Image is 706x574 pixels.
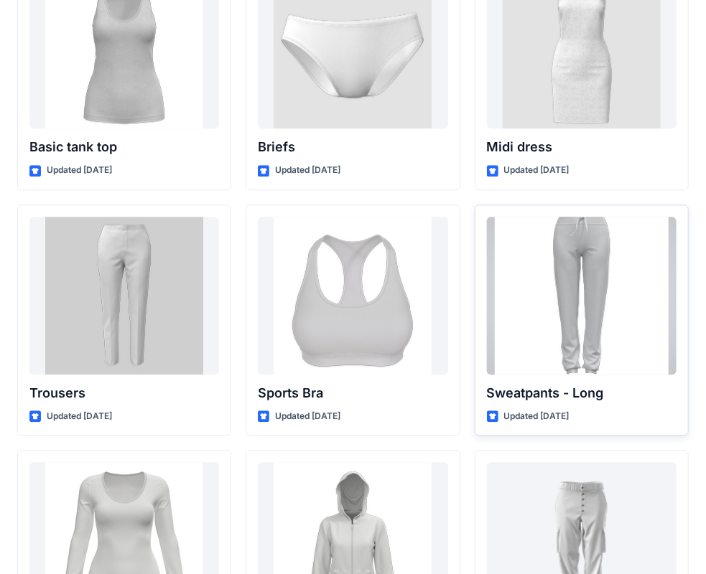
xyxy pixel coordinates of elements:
p: Updated [DATE] [504,409,570,424]
p: Updated [DATE] [275,409,340,424]
a: Sports Bra [258,217,447,375]
a: Sweatpants - Long [487,217,677,375]
a: Trousers [29,217,219,375]
p: Updated [DATE] [47,409,112,424]
p: Basic tank top [29,137,219,157]
p: Updated [DATE] [275,163,340,178]
p: Updated [DATE] [504,163,570,178]
p: Briefs [258,137,447,157]
p: Trousers [29,383,219,403]
p: Midi dress [487,137,677,157]
p: Sweatpants - Long [487,383,677,403]
p: Sports Bra [258,383,447,403]
p: Updated [DATE] [47,163,112,178]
